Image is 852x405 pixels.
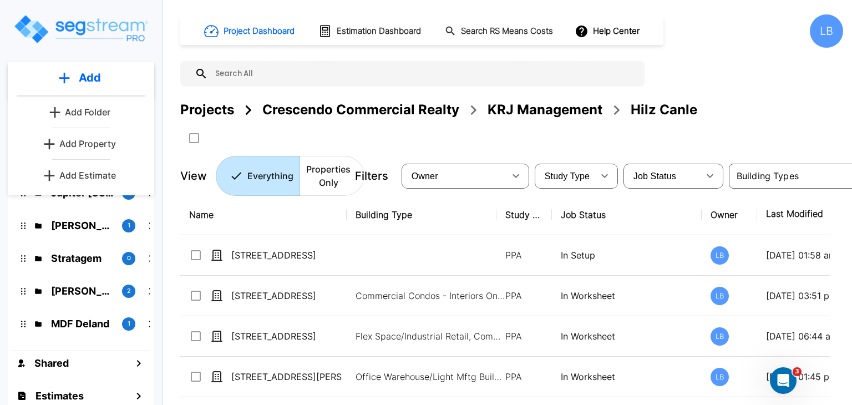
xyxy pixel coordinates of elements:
[180,195,347,235] th: Name
[224,25,295,38] h1: Project Dashboard
[79,69,101,86] p: Add
[505,249,543,262] p: PPA
[59,169,116,182] p: Add Estimate
[356,330,505,343] p: Flex Space/Industrial Retail, Commercial Condos - Interiors Only, Commercial Condos - Interiors O...
[440,21,559,42] button: Search RS Means Costs
[59,137,116,150] p: Add Property
[8,62,154,94] button: Add
[810,14,843,48] div: LB
[35,388,84,403] h1: Estimates
[216,156,364,196] div: Platform
[711,368,729,386] div: LB
[631,100,697,120] div: Hilz Canle
[404,160,505,191] div: Select
[13,13,149,45] img: Logo
[702,195,757,235] th: Owner
[505,330,543,343] p: PPA
[572,21,644,42] button: Help Center
[561,330,693,343] p: In Worksheet
[128,319,130,328] p: 1
[356,370,505,383] p: Office Warehouse/Light Mftg Building, Office Warehouse/Light Mftg Building, Commercial Condos - I...
[793,367,802,376] span: 3
[306,163,351,189] p: Properties Only
[51,283,113,298] p: Dean Wooten
[180,100,234,120] div: Projects
[633,171,676,181] span: Job Status
[45,101,116,123] button: Add Folder
[200,19,301,43] button: Project Dashboard
[51,316,113,331] p: MDF Deland
[40,133,122,155] a: Add Property
[65,105,110,119] p: Add Folder
[231,289,342,302] p: [STREET_ADDRESS]
[461,25,553,38] h1: Search RS Means Costs
[216,156,300,196] button: Everything
[711,327,729,346] div: LB
[770,367,797,394] iframe: Intercom live chat
[40,164,122,186] button: Add Estimate
[505,289,543,302] p: PPA
[711,287,729,305] div: LB
[231,249,342,262] p: [STREET_ADDRESS]
[337,25,421,38] h1: Estimation Dashboard
[51,218,113,233] p: Whitaker Properties, LLC
[505,370,543,383] p: PPA
[561,249,693,262] p: In Setup
[496,195,552,235] th: Study Type
[231,370,342,383] p: [STREET_ADDRESS][PERSON_NAME]
[180,168,207,184] p: View
[347,195,496,235] th: Building Type
[51,251,113,266] p: Stratagem
[552,195,702,235] th: Job Status
[208,61,639,87] input: Search All
[128,221,130,230] p: 1
[561,370,693,383] p: In Worksheet
[412,171,438,181] span: Owner
[314,19,427,43] button: Estimation Dashboard
[231,330,342,343] p: [STREET_ADDRESS]
[127,254,131,263] p: 0
[626,160,699,191] div: Select
[356,289,505,302] p: Commercial Condos - Interiors Only, Commercial Condos - Interiors Only, Office Warehouse/Light Mf...
[545,171,590,181] span: Study Type
[711,246,729,265] div: LB
[355,168,388,184] p: Filters
[183,127,205,149] button: SelectAll
[127,286,131,296] p: 2
[300,156,364,196] button: Properties Only
[34,356,69,371] h1: Shared
[561,289,693,302] p: In Worksheet
[262,100,459,120] div: Crescendo Commercial Realty
[488,100,602,120] div: KRJ Management
[247,169,293,183] p: Everything
[537,160,594,191] div: Select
